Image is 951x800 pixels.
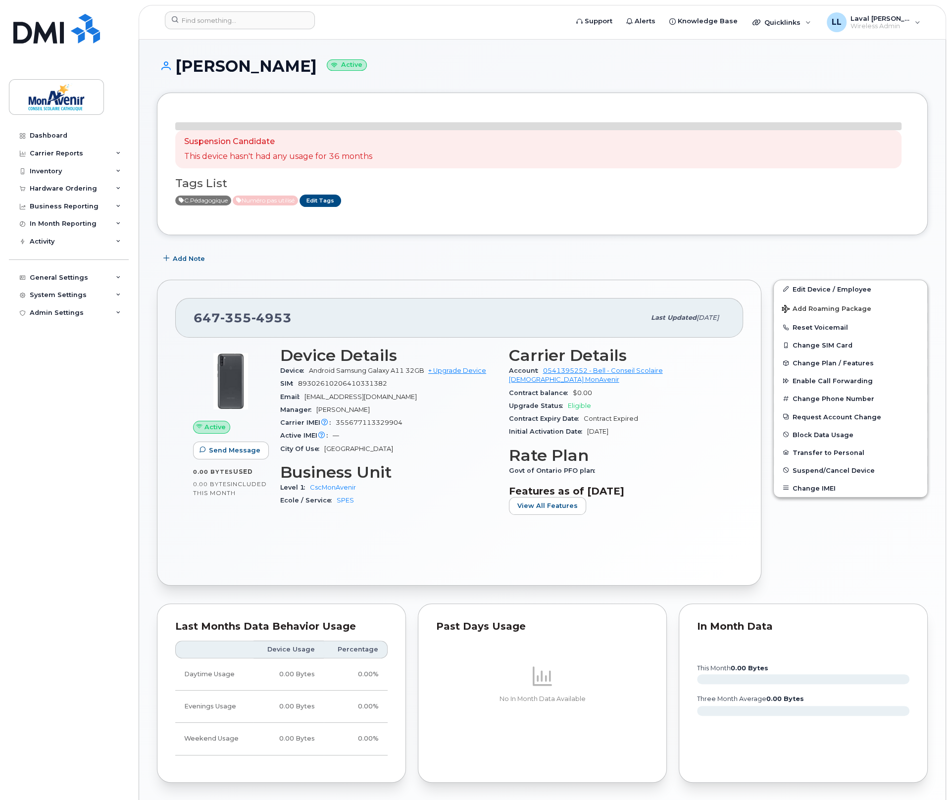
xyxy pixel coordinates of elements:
span: 647 [194,310,292,325]
span: Active [204,422,226,432]
div: In Month Data [697,622,909,632]
button: Send Message [193,442,269,459]
span: 0.00 Bytes [193,481,231,488]
h3: Business Unit [280,463,497,481]
a: + Upgrade Device [428,367,486,374]
p: Suspension Candidate [184,136,372,148]
span: Enable Call Forwarding [793,377,873,385]
tr: Weekdays from 6:00pm to 8:00am [175,691,388,723]
a: 0541395252 - Bell - Conseil Scolaire [DEMOGRAPHIC_DATA] MonAvenir [509,367,663,383]
span: [GEOGRAPHIC_DATA] [324,445,393,452]
p: No In Month Data Available [436,695,649,703]
a: SPES [337,497,354,504]
span: Upgrade Status [509,402,568,409]
span: SIM [280,380,298,387]
td: 0.00% [324,658,388,691]
span: Eligible [568,402,591,409]
span: Email [280,393,304,400]
span: Contract balance [509,389,573,397]
td: 0.00 Bytes [253,658,324,691]
span: Add Roaming Package [782,305,871,314]
button: Request Account Change [774,408,927,426]
span: 355 [220,310,251,325]
button: Add Roaming Package [774,298,927,318]
text: three month average [697,695,804,702]
span: 355677113329904 [336,419,402,426]
span: 4953 [251,310,292,325]
th: Device Usage [253,641,324,658]
span: Android Samsung Galaxy A11 32GB [309,367,424,374]
span: 0.00 Bytes [193,468,233,475]
button: Change IMEI [774,479,927,497]
th: Percentage [324,641,388,658]
span: Active [233,196,298,205]
h3: Features as of [DATE] [509,485,726,497]
h1: [PERSON_NAME] [157,57,928,75]
div: Past Days Usage [436,622,649,632]
td: 0.00% [324,691,388,723]
span: Initial Activation Date [509,428,587,435]
span: Contract Expiry Date [509,415,584,422]
span: Active IMEI [280,432,333,439]
span: Carrier IMEI [280,419,336,426]
button: Transfer to Personal [774,444,927,461]
span: Ecole / Service [280,497,337,504]
span: [DATE] [587,428,608,435]
button: Change SIM Card [774,336,927,354]
span: $0.00 [573,389,592,397]
span: used [233,468,253,475]
button: Reset Voicemail [774,318,927,336]
span: [PERSON_NAME] [316,406,370,413]
span: [EMAIL_ADDRESS][DOMAIN_NAME] [304,393,417,400]
span: Change Plan / Features [793,359,874,367]
small: Active [327,59,367,71]
img: image20231002-3703462-8g74pc.jpeg [201,351,260,411]
span: Device [280,367,309,374]
h3: Device Details [280,347,497,364]
span: View All Features [517,501,578,510]
span: Suspend/Cancel Device [793,466,875,474]
div: Last Months Data Behavior Usage [175,622,388,632]
h3: Tags List [175,177,909,190]
td: 0.00% [324,723,388,755]
button: View All Features [509,497,586,515]
span: Last updated [651,314,697,321]
p: This device hasn't had any usage for 36 months [184,151,372,162]
span: Contract Expired [584,415,638,422]
td: 0.00 Bytes [253,691,324,723]
span: Level 1 [280,484,310,491]
h3: Carrier Details [509,347,726,364]
button: Block Data Usage [774,426,927,444]
span: Manager [280,406,316,413]
td: 0.00 Bytes [253,723,324,755]
span: Account [509,367,543,374]
h3: Rate Plan [509,447,726,464]
button: Suspend/Cancel Device [774,461,927,479]
span: Govt of Ontario PFO plan [509,467,600,474]
span: Active [175,196,231,205]
span: Add Note [173,254,205,263]
button: Add Note [157,250,213,268]
tr: Friday from 6:00pm to Monday 8:00am [175,723,388,755]
span: — [333,432,339,439]
a: Edit Device / Employee [774,280,927,298]
span: [DATE] [697,314,719,321]
td: Weekend Usage [175,723,253,755]
button: Enable Call Forwarding [774,372,927,390]
a: Edit Tags [300,195,341,207]
td: Daytime Usage [175,658,253,691]
td: Evenings Usage [175,691,253,723]
a: CscMonAvenir [310,484,356,491]
span: 89302610206410331382 [298,380,387,387]
button: Change Phone Number [774,390,927,407]
span: Send Message [209,446,260,455]
text: this month [697,664,768,672]
tspan: 0.00 Bytes [731,664,768,672]
button: Change Plan / Features [774,354,927,372]
span: City Of Use [280,445,324,452]
tspan: 0.00 Bytes [766,695,804,702]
